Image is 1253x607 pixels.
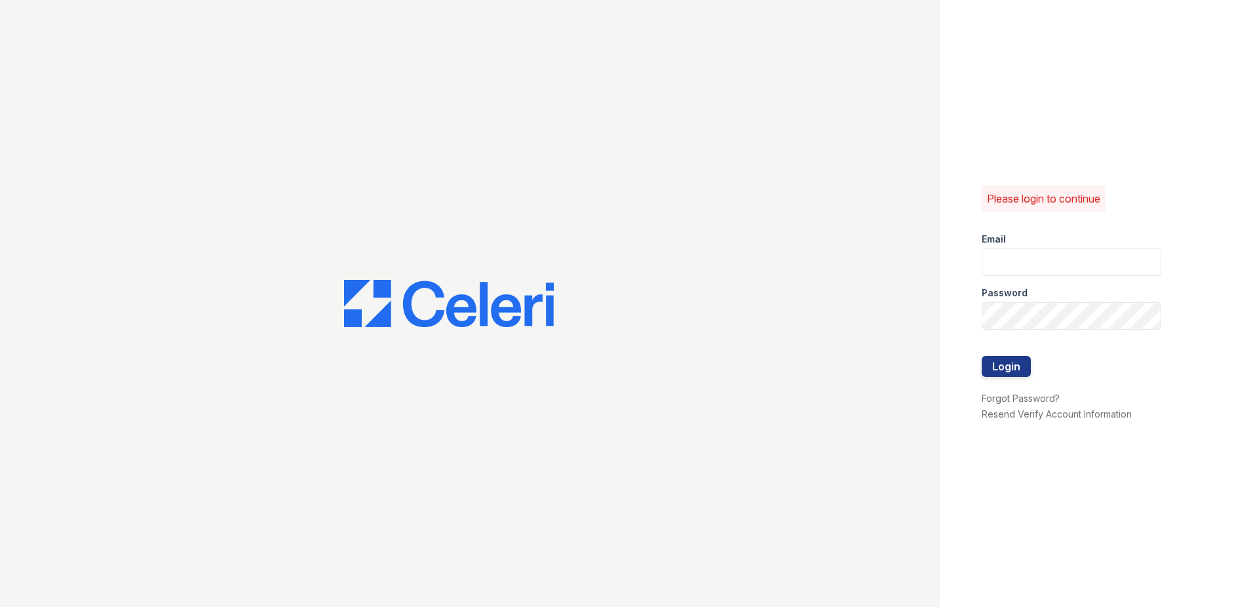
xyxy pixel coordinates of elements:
label: Email [982,233,1006,246]
p: Please login to continue [987,191,1100,206]
label: Password [982,286,1028,300]
a: Resend Verify Account Information [982,408,1132,420]
img: CE_Logo_Blue-a8612792a0a2168367f1c8372b55b34899dd931a85d93a1a3d3e32e68fde9ad4.png [344,280,554,327]
button: Login [982,356,1031,377]
a: Forgot Password? [982,393,1060,404]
